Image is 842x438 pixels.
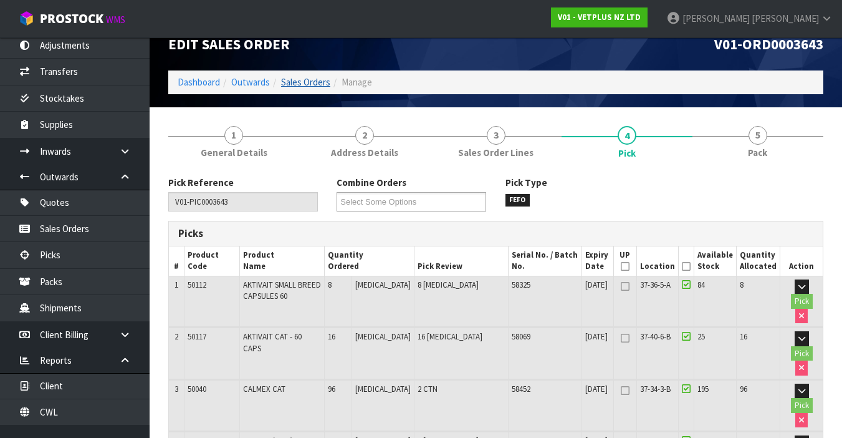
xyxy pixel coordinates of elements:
[697,384,709,394] span: 195
[201,146,267,159] span: General Details
[791,346,813,361] button: Pick
[581,246,613,276] th: Expiry Date
[243,331,302,353] span: AKTIVAIT CAT - 60 CAPS
[585,331,608,342] span: [DATE]
[243,280,321,301] span: AKTIVAIT SMALL BREED CAPSULES 60
[342,76,372,88] span: Manage
[458,146,533,159] span: Sales Order Lines
[324,246,414,276] th: Quantity Ordered
[640,331,671,342] span: 37-40-6-B
[748,146,767,159] span: Pack
[640,384,671,394] span: 37-34-3-B
[178,76,220,88] a: Dashboard
[749,126,767,145] span: 5
[184,246,239,276] th: Product Code
[694,246,737,276] th: Available Stock
[791,294,813,309] button: Pick
[780,246,823,276] th: Action
[682,12,750,24] span: [PERSON_NAME]
[19,11,34,26] img: cube-alt.png
[418,280,479,290] span: 8 [MEDICAL_DATA]
[551,7,648,27] a: V01 - VETPLUS NZ LTD
[697,280,705,290] span: 84
[175,280,178,290] span: 1
[752,12,819,24] span: [PERSON_NAME]
[168,35,290,53] span: Edit Sales Order
[355,126,374,145] span: 2
[418,331,482,342] span: 16 [MEDICAL_DATA]
[512,331,530,342] span: 58069
[178,228,487,240] h3: Picks
[169,246,184,276] th: #
[231,76,270,88] a: Outwards
[243,384,285,394] span: CALMEX CAT
[714,35,823,53] span: V01-ORD0003643
[740,331,747,342] span: 16
[791,398,813,413] button: Pick
[355,280,411,290] span: [MEDICAL_DATA]
[585,384,608,394] span: [DATE]
[175,384,178,394] span: 3
[188,280,206,290] span: 50112
[106,14,125,26] small: WMS
[509,246,581,276] th: Serial No. / Batch No.
[640,280,671,290] span: 37-36-5-A
[328,280,332,290] span: 8
[697,331,705,342] span: 25
[337,176,406,189] label: Combine Orders
[418,384,438,394] span: 2 CTN
[618,147,636,160] span: Pick
[505,194,530,207] span: FEFO
[355,384,411,394] span: [MEDICAL_DATA]
[328,331,335,342] span: 16
[740,280,744,290] span: 8
[636,246,678,276] th: Location
[512,280,530,290] span: 58325
[740,384,747,394] span: 96
[414,246,509,276] th: Pick Review
[613,246,636,276] th: UP
[328,384,335,394] span: 96
[175,331,178,342] span: 2
[168,176,234,189] label: Pick Reference
[585,280,608,290] span: [DATE]
[188,384,206,394] span: 50040
[487,126,505,145] span: 3
[737,246,780,276] th: Quantity Allocated
[505,176,547,189] label: Pick Type
[558,12,641,22] strong: V01 - VETPLUS NZ LTD
[224,126,243,145] span: 1
[281,76,330,88] a: Sales Orders
[618,126,636,145] span: 4
[512,384,530,394] span: 58452
[188,331,206,342] span: 50117
[331,146,398,159] span: Address Details
[239,246,324,276] th: Product Name
[355,331,411,342] span: [MEDICAL_DATA]
[40,11,103,27] span: ProStock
